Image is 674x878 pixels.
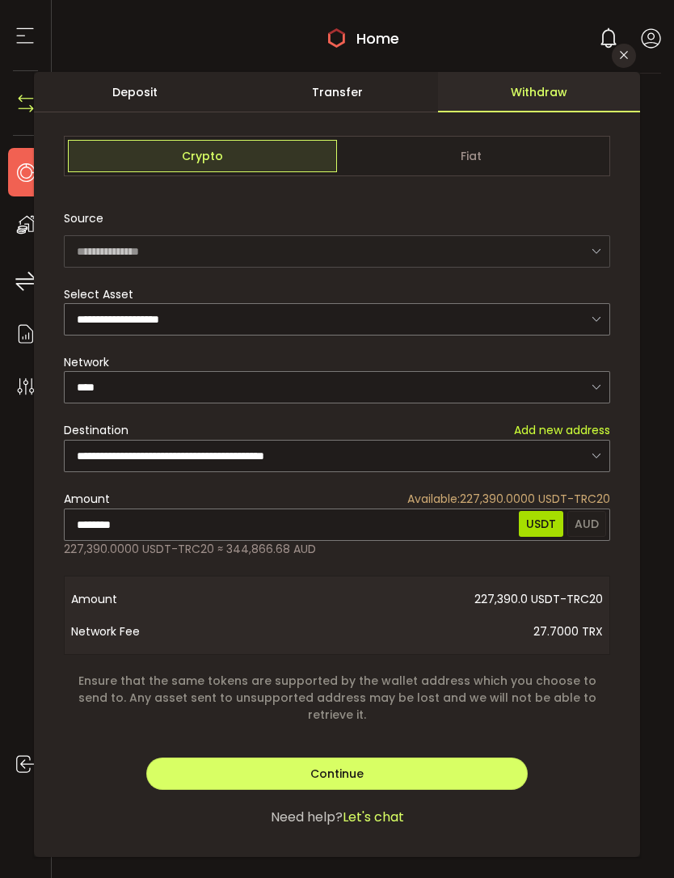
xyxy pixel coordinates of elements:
[438,72,640,112] div: Withdraw
[34,72,236,112] div: Deposit
[271,808,343,827] span: Need help?
[200,583,603,615] span: 227,390.0 USDT-TRC20
[68,140,337,172] span: Crypto
[64,491,110,508] span: Amount
[310,766,364,782] span: Continue
[34,72,641,857] div: dialog
[64,354,119,370] label: Network
[519,511,563,537] span: USDT
[71,615,200,648] span: Network Fee
[514,422,610,439] span: Add new address
[71,583,200,615] span: Amount
[64,422,128,438] span: Destination
[337,140,606,172] span: Fiat
[200,615,603,648] span: 27.7000 TRX
[64,673,610,724] span: Ensure that the same tokens are supported by the wallet address which you choose to send to. Any ...
[407,491,460,507] span: Available:
[146,758,529,790] button: Continue
[64,286,143,302] label: Select Asset
[343,808,404,827] span: Let's chat
[64,541,316,558] span: 227,390.0000 USDT-TRC20 ≈ 344,866.68 AUD
[593,800,674,878] iframe: Chat Widget
[567,511,606,537] span: AUD
[64,202,103,234] span: Source
[236,72,438,112] div: Transfer
[612,44,636,68] button: Close
[407,491,610,508] span: 227,390.0000 USDT-TRC20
